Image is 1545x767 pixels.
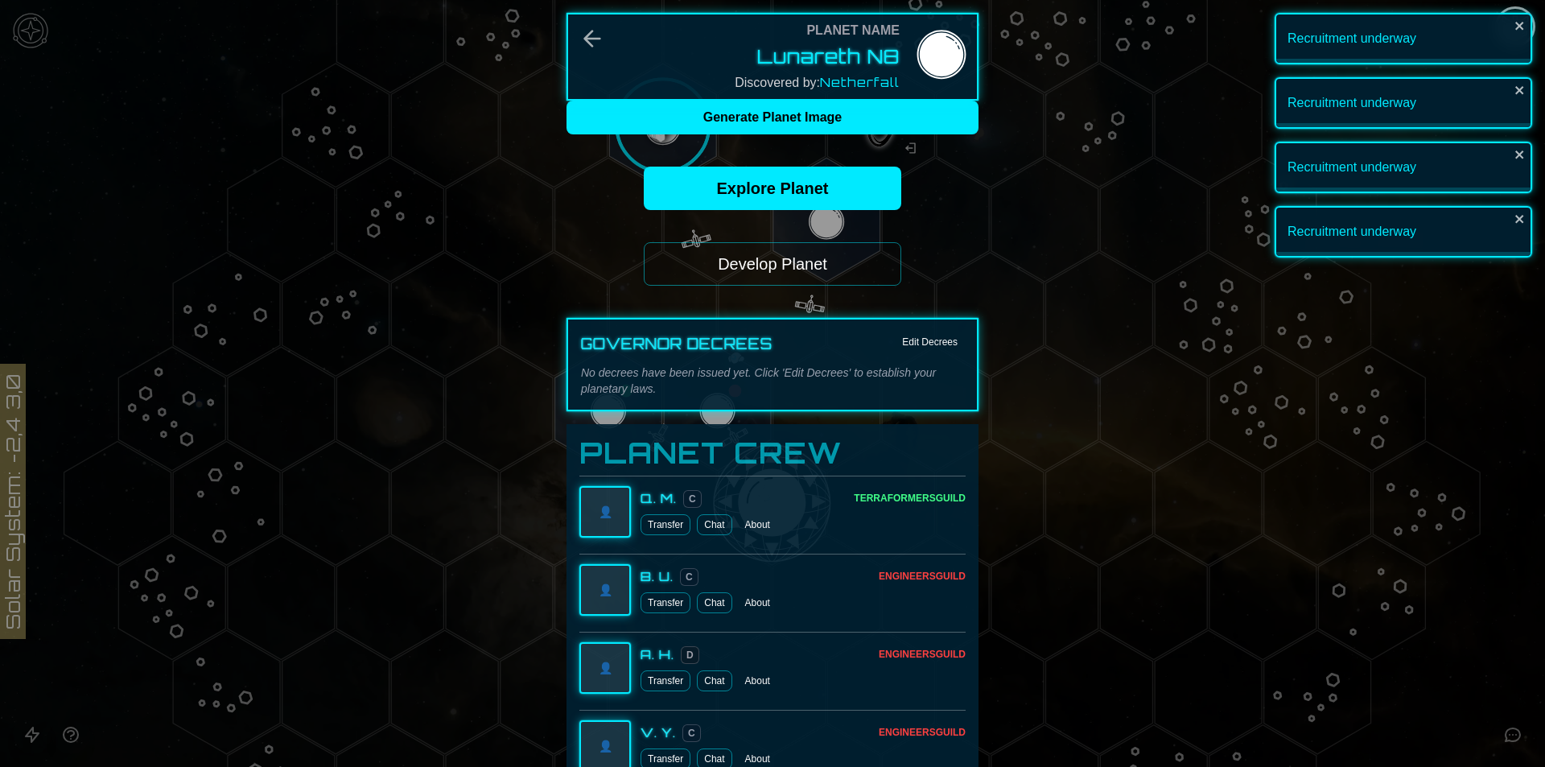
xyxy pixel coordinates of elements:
[641,514,690,535] button: Transfer
[735,72,900,93] div: Discovered by:
[879,648,966,661] div: Engineers Guild
[1275,206,1532,258] div: Recruitment underway
[581,365,964,397] p: No decrees have been issued yet. Click 'Edit Decrees' to establish your planetary laws.
[641,723,676,742] div: V. Y.
[681,646,699,664] span: D
[641,489,677,508] div: Q. M.
[682,724,701,742] span: C
[739,514,777,535] button: About
[879,570,966,583] div: Engineers Guild
[641,645,674,664] div: A. H.
[913,28,970,86] img: Planet Name Editor
[1514,19,1526,32] button: close
[644,242,901,286] button: Develop Planet
[1275,77,1532,129] div: Recruitment underway
[820,74,900,90] span: Netherfall
[641,670,690,691] button: Transfer
[697,670,731,691] a: Chat
[599,504,612,520] span: 👤
[599,738,612,754] span: 👤
[680,568,698,586] span: C
[1275,13,1532,64] div: Recruitment underway
[757,43,900,69] button: Lunareth N8
[641,567,674,586] div: B. U.
[896,332,964,352] button: Edit Decrees
[1514,84,1526,97] button: close
[579,26,605,52] button: Back
[739,592,777,613] button: About
[1514,212,1526,225] button: close
[599,660,612,676] span: 👤
[739,670,777,691] button: About
[854,492,966,505] div: Terraformers Guild
[697,514,731,535] a: Chat
[1275,142,1532,193] div: Recruitment underway
[599,582,612,598] span: 👤
[579,437,966,469] h3: Planet Crew
[644,167,901,210] a: Explore Planet
[581,332,772,355] h3: Governor Decrees
[697,592,731,613] a: Chat
[641,592,690,613] button: Transfer
[1514,148,1526,161] button: close
[806,21,900,40] div: Planet Name
[879,726,966,739] div: Engineers Guild
[683,490,702,508] span: C
[566,101,978,134] button: Generate Planet Image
